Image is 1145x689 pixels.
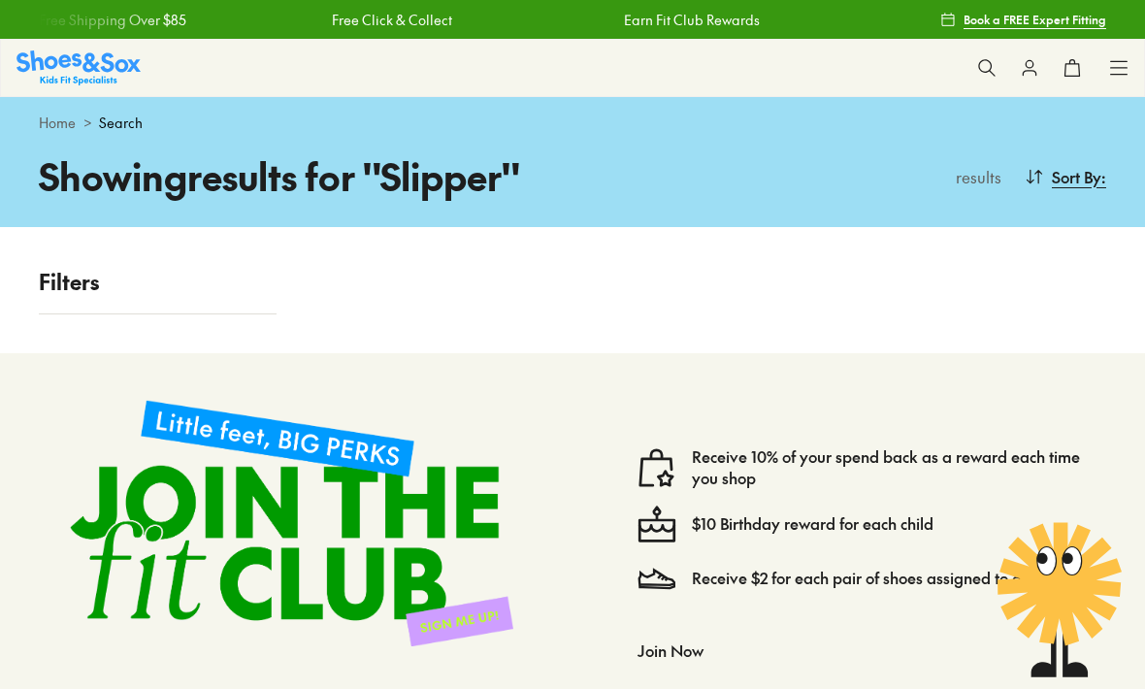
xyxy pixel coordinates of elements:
button: Join Now [638,629,703,672]
p: results [948,165,1001,188]
a: Shoes & Sox [16,50,141,84]
a: Earn Fit Club Rewards [624,10,760,30]
span: Search [99,113,143,133]
img: Vector_3098.svg [638,559,676,598]
img: vector1.svg [638,448,676,487]
a: Receive 10% of your spend back as a reward each time you shop [692,446,1092,489]
img: SNS_Logo_Responsive.svg [16,50,141,84]
span: Book a FREE Expert Fitting [964,11,1106,28]
a: Receive $2 for each pair of shoes assigned to a child [692,568,1059,589]
img: sign-up-footer.png [39,369,544,677]
span: Sort By [1052,165,1101,188]
a: Free Shipping Over $85 [39,10,186,30]
button: Sort By: [1025,155,1106,198]
h1: Showing results for " Slipper " [39,148,572,204]
span: : [1101,165,1106,188]
a: Book a FREE Expert Fitting [940,2,1106,37]
a: $10 Birthday reward for each child [692,513,933,535]
a: Home [39,113,76,133]
div: > [39,113,1106,133]
a: Free Click & Collect [331,10,451,30]
p: Filters [39,266,277,298]
img: cake--candle-birthday-event-special-sweet-cake-bake.svg [638,505,676,543]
